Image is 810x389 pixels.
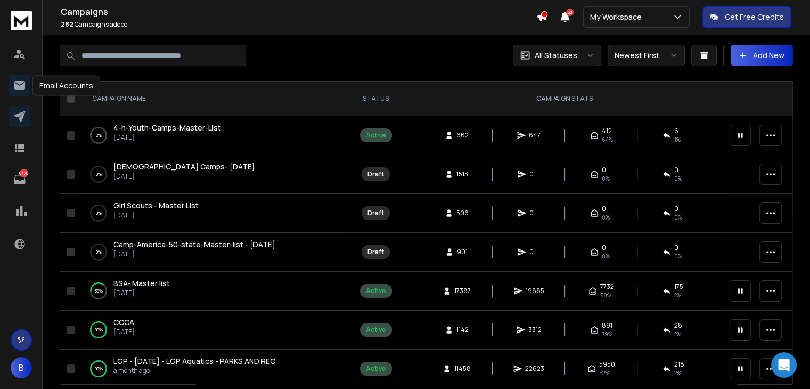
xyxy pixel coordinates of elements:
a: LGP - [DATE] - LGP Aquatics - PARKS AND REC [113,356,275,367]
td: 99%CCCA[DATE] [79,311,346,350]
span: 0 [602,244,606,252]
th: CAMPAIGN STATS [406,82,723,116]
h1: Campaigns [61,5,536,18]
span: 17387 [454,287,471,295]
p: [DATE] [113,250,275,258]
a: Girl Scouts - Master List [113,200,199,211]
span: 0 [674,244,678,252]
div: Email Accounts [32,76,100,96]
span: 6 [674,127,678,135]
span: 64 % [602,135,613,144]
span: 506 [456,209,469,217]
button: B [11,357,32,378]
div: Open Intercom Messenger [771,352,797,378]
p: All Statuses [535,50,577,61]
span: Girl Scouts - Master List [113,200,199,210]
p: 0 % [96,247,102,257]
button: Newest First [608,45,685,66]
span: 1 % [674,135,681,144]
a: [DEMOGRAPHIC_DATA] Camps- [DATE] [113,161,255,172]
span: 0% [602,213,610,222]
p: a month ago [113,367,275,375]
p: [DATE] [113,211,199,220]
div: Draft [367,248,384,256]
span: 0 [529,209,540,217]
span: [DEMOGRAPHIC_DATA] Camps- [DATE] [113,161,255,172]
span: 1513 [456,170,468,179]
p: 2 % [96,130,102,141]
div: Active [366,364,386,373]
span: 0% [674,252,682,261]
span: 19885 [526,287,544,295]
td: 36%BSA- Master list[DATE] [79,272,346,311]
span: 218 [674,360,684,369]
p: [DATE] [113,172,255,181]
span: 2 % [674,291,681,299]
span: 891 [602,321,612,330]
div: Active [366,287,386,295]
div: Draft [367,170,384,179]
span: 647 [529,131,541,140]
p: 6470 [20,169,28,177]
p: Get Free Credits [725,12,784,22]
span: 50 [566,9,574,16]
span: 0% [602,252,610,261]
span: 0 [674,166,678,174]
a: Camp-America-50-state-Master-list - [DATE] [113,239,275,250]
td: 0%[DEMOGRAPHIC_DATA] Camps- [DATE][DATE] [79,155,346,194]
td: 2%4-h-Youth-Camps-Master-List[DATE] [79,116,346,155]
span: 0 [602,166,606,174]
p: 99 % [95,325,103,335]
a: 4-h-Youth-Camps-Master-List [113,123,221,133]
a: BSA- Master list [113,278,170,289]
span: 0 [602,205,606,213]
a: 6470 [9,169,30,190]
p: [DATE] [113,289,170,297]
span: 1142 [456,326,469,334]
td: 0%Camp-America-50-state-Master-list - [DATE][DATE] [79,233,346,272]
span: 52 % [599,369,609,377]
span: 0 [529,170,540,179]
div: Active [366,326,386,334]
span: 68 % [600,291,611,299]
span: 2 % [674,330,681,338]
span: 11458 [454,364,471,373]
span: 22623 [525,364,544,373]
span: 412 [602,127,612,135]
p: 0 % [96,169,102,180]
div: Active [366,131,386,140]
p: 99 % [95,363,103,374]
span: 0% [602,174,610,183]
span: 0% [674,213,682,222]
span: 0 [674,205,678,213]
span: 3312 [528,326,542,334]
span: 0% [674,174,682,183]
p: 36 % [95,286,103,296]
a: CCCA [113,317,134,328]
img: logo [11,11,32,30]
button: Add New [731,45,793,66]
span: Camp-America-50-state-Master-list - [DATE] [113,239,275,249]
span: 7732 [600,282,614,291]
p: [DATE] [113,133,221,142]
th: CAMPAIGN NAME [79,82,346,116]
span: BSA- Master list [113,278,170,288]
p: [DATE] [113,328,135,336]
span: 79 % [602,330,612,338]
span: CCCA [113,317,134,327]
p: Campaigns added [61,20,536,29]
td: 99%LGP - [DATE] - LGP Aquatics - PARKS AND RECa month ago [79,350,346,388]
span: 282 [61,20,73,29]
span: 5950 [599,360,615,369]
span: 175 [674,282,683,291]
div: Draft [367,209,384,217]
span: 0 [529,248,540,256]
span: 2 % [674,369,681,377]
th: STATUS [346,82,406,116]
button: Get Free Credits [702,6,791,28]
span: 28 [674,321,682,330]
span: 901 [457,248,468,256]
